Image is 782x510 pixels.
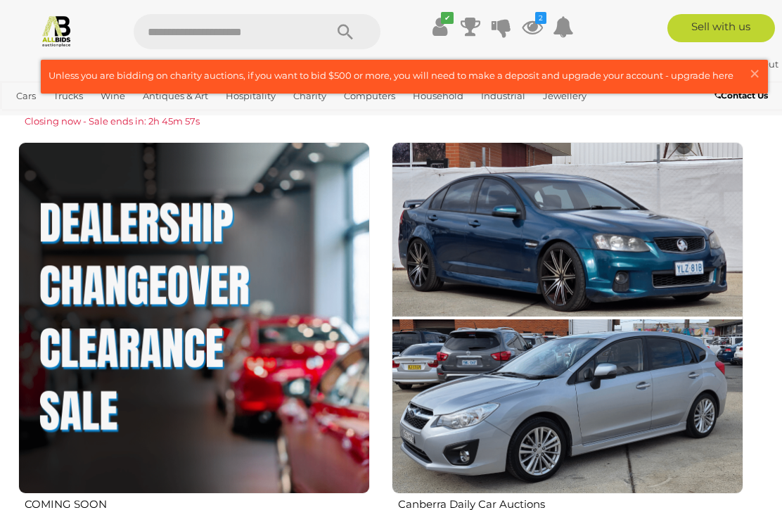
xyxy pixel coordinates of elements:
a: ✔ [429,14,450,39]
a: Computers [338,84,401,108]
span: × [748,60,761,87]
i: ✔ [441,12,454,24]
button: Search [310,14,380,49]
a: 2 [522,14,543,39]
a: Cars [11,84,41,108]
a: Sell with us [667,14,775,42]
img: Canberra Daily Car Auctions [392,142,743,494]
a: Contact Us [714,88,771,103]
img: Allbids.com.au [40,14,73,47]
a: Charity [288,84,332,108]
a: Sign Out [738,58,778,70]
a: [GEOGRAPHIC_DATA] [101,108,212,131]
a: Hospitality [220,84,281,108]
img: COMING SOON [18,142,370,494]
a: Leon2229 [677,58,733,70]
a: Industrial [475,84,531,108]
a: Office [11,108,49,131]
span: | [733,58,736,70]
b: Contact Us [714,90,768,101]
a: Antiques & Art [137,84,214,108]
a: Sports [55,108,95,131]
strong: Leon2229 [677,58,731,70]
i: 2 [535,12,546,24]
span: Closing now - Sale ends in: 2h 45m 57s [25,115,200,127]
a: Trucks [48,84,89,108]
a: Wine [95,84,131,108]
a: Jewellery [537,84,592,108]
a: Household [407,84,469,108]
